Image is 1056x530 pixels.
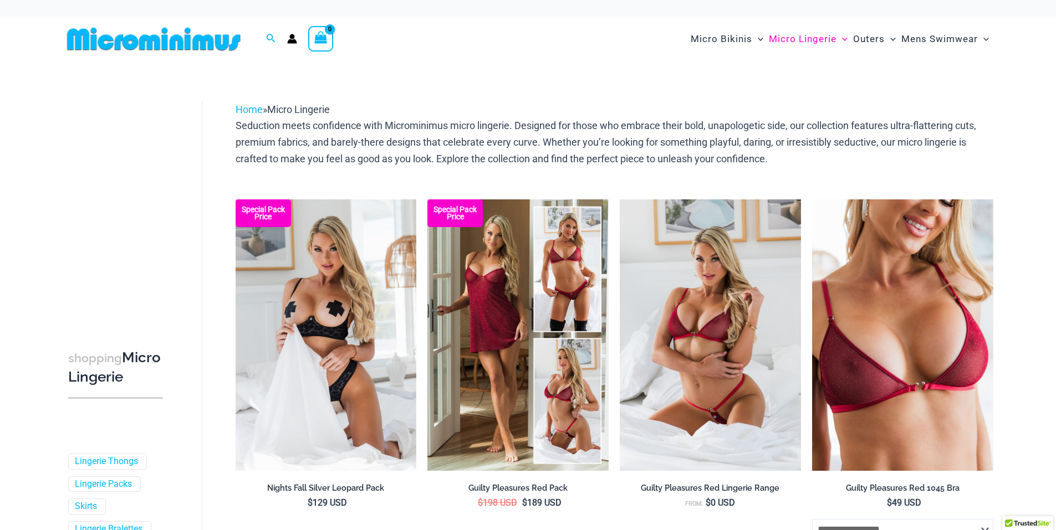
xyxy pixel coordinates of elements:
[686,20,994,58] nav: Site Navigation
[236,104,330,115] span: »
[427,483,609,493] h2: Guilty Pleasures Red Pack
[63,27,245,52] img: MM SHOP LOGO FLAT
[427,483,609,497] a: Guilty Pleasures Red Pack
[901,25,978,53] span: Mens Swimwear
[766,22,850,56] a: Micro LingerieMenu ToggleMenu Toggle
[850,22,899,56] a: OutersMenu ToggleMenu Toggle
[68,92,168,314] iframe: TrustedSite Certified
[68,351,122,365] span: shopping
[308,497,313,508] span: $
[522,497,527,508] span: $
[236,199,417,471] img: Nights Fall Silver Leopard 1036 Bra 6046 Thong 09v2
[706,497,735,508] bdi: 0 USD
[812,199,993,471] a: Guilty Pleasures Red 1045 Bra 01Guilty Pleasures Red 1045 Bra 02Guilty Pleasures Red 1045 Bra 02
[620,199,801,471] img: Guilty Pleasures Red 1045 Bra 689 Micro 05
[812,199,993,471] img: Guilty Pleasures Red 1045 Bra 01
[68,348,163,387] h3: Micro Lingerie
[887,497,892,508] span: $
[236,199,417,471] a: Nights Fall Silver Leopard 1036 Bra 6046 Thong 09v2 Nights Fall Silver Leopard 1036 Bra 6046 Thon...
[706,497,711,508] span: $
[308,26,334,52] a: View Shopping Cart, empty
[427,206,483,220] b: Special Pack Price
[899,22,992,56] a: Mens SwimwearMenu ToggleMenu Toggle
[236,104,263,115] a: Home
[620,483,801,497] a: Guilty Pleasures Red Lingerie Range
[236,483,417,493] h2: Nights Fall Silver Leopard Pack
[478,497,517,508] bdi: 198 USD
[267,104,330,115] span: Micro Lingerie
[427,199,609,471] a: Guilty Pleasures Red Collection Pack F Guilty Pleasures Red Collection Pack BGuilty Pleasures Red...
[522,497,562,508] bdi: 189 USD
[308,497,347,508] bdi: 129 USD
[620,483,801,493] h2: Guilty Pleasures Red Lingerie Range
[887,497,921,508] bdi: 49 USD
[769,25,836,53] span: Micro Lingerie
[287,34,297,44] a: Account icon link
[620,199,801,471] a: Guilty Pleasures Red 1045 Bra 689 Micro 05Guilty Pleasures Red 1045 Bra 689 Micro 06Guilty Pleasu...
[75,501,97,512] a: Skirts
[478,497,483,508] span: $
[885,25,896,53] span: Menu Toggle
[812,483,993,497] a: Guilty Pleasures Red 1045 Bra
[266,32,276,46] a: Search icon link
[691,25,752,53] span: Micro Bikinis
[752,25,763,53] span: Menu Toggle
[853,25,885,53] span: Outers
[236,117,993,167] p: Seduction meets confidence with Microminimus micro lingerie. Designed for those who embrace their...
[75,456,138,467] a: Lingerie Thongs
[836,25,848,53] span: Menu Toggle
[75,478,132,490] a: Lingerie Packs
[812,483,993,493] h2: Guilty Pleasures Red 1045 Bra
[427,199,609,471] img: Guilty Pleasures Red Collection Pack F
[978,25,989,53] span: Menu Toggle
[688,22,766,56] a: Micro BikinisMenu ToggleMenu Toggle
[685,500,703,507] span: From:
[236,483,417,497] a: Nights Fall Silver Leopard Pack
[236,206,291,220] b: Special Pack Price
